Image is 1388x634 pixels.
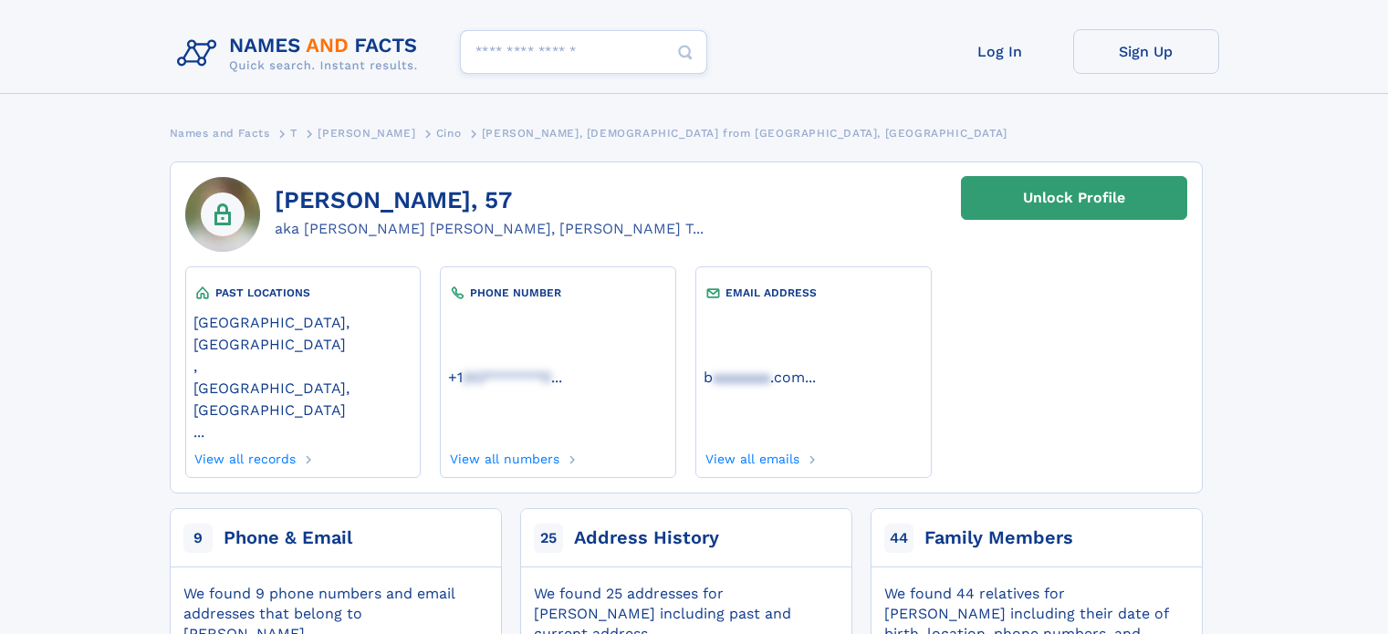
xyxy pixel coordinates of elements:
div: EMAIL ADDRESS [704,284,923,302]
button: Search Button [663,30,707,75]
a: [PERSON_NAME] [318,121,415,144]
a: [GEOGRAPHIC_DATA], [GEOGRAPHIC_DATA] [193,312,412,353]
a: ... [448,369,667,386]
span: 44 [884,524,913,553]
a: Sign Up [1073,29,1219,74]
div: PHONE NUMBER [448,284,667,302]
a: Names and Facts [170,121,270,144]
div: , [193,302,412,446]
a: [GEOGRAPHIC_DATA], [GEOGRAPHIC_DATA] [193,378,412,419]
a: Unlock Profile [961,176,1187,220]
a: T [290,121,297,144]
span: Cino [436,127,461,140]
div: PAST LOCATIONS [193,284,412,302]
div: Unlock Profile [1023,177,1125,219]
div: aka [PERSON_NAME] [PERSON_NAME], [PERSON_NAME] T... [275,218,704,240]
span: [PERSON_NAME] [318,127,415,140]
img: Logo Names and Facts [170,29,433,78]
div: Family Members [924,525,1073,551]
a: View all numbers [448,446,559,466]
span: T [290,127,297,140]
div: Address History [574,525,719,551]
a: View all records [193,446,297,466]
span: 25 [534,524,563,553]
div: Phone & Email [224,525,352,551]
h1: [PERSON_NAME], 57 [275,187,704,214]
a: Cino [436,121,461,144]
a: View all emails [704,446,799,466]
span: [PERSON_NAME], [DEMOGRAPHIC_DATA] from [GEOGRAPHIC_DATA], [GEOGRAPHIC_DATA] [482,127,1007,140]
span: aaaaaaa [713,369,770,386]
input: search input [460,30,707,74]
a: Log In [927,29,1073,74]
a: ... [193,423,412,441]
a: baaaaaaa.com [704,367,805,386]
span: 9 [183,524,213,553]
a: ... [704,369,923,386]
